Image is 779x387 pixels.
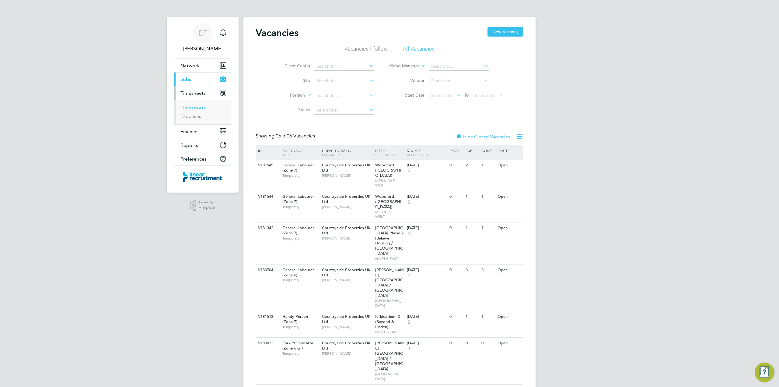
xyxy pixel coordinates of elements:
span: Countryside Properties UK Ltd [322,194,370,204]
div: Open [496,160,522,171]
span: Emma Fitzgibbons [174,45,231,52]
span: General Labourer (Zone 7) [282,225,314,236]
span: Countryside Properties UK Ltd [322,225,370,236]
a: Timesheets [180,105,206,111]
label: Hide Closed Vacancies [456,134,510,140]
label: Position [270,92,305,98]
span: [PERSON_NAME][GEOGRAPHIC_DATA] / [GEOGRAPHIC_DATA] [375,340,404,371]
div: Site / [374,145,406,160]
span: [GEOGRAPHIC_DATA] [375,372,404,381]
span: NORTH-EAST [375,330,404,335]
span: 2 [407,168,411,173]
span: 2 [407,199,411,204]
button: Network [174,59,231,72]
input: Search for... [429,77,489,85]
span: MER & CHE WEST [375,178,404,188]
div: V181342 [257,222,278,234]
div: V180704 [257,265,278,276]
input: Search for... [314,91,374,100]
button: Reports [174,138,231,152]
a: Powered byEngage [190,200,216,211]
div: V180023 [257,338,278,349]
div: V181513 [257,311,278,322]
img: linearrecruitment-logo-retina.png [183,172,222,182]
span: Powered by [198,200,215,205]
span: Countryside Properties UK Ltd [322,162,370,173]
div: V181545 [257,160,278,171]
div: Sub [464,145,480,156]
div: 0 [448,160,464,171]
input: Search for... [429,62,489,71]
a: EF[PERSON_NAME] [174,23,231,52]
span: Woodford ([GEOGRAPHIC_DATA]) [375,194,401,209]
div: 0 [448,222,464,234]
span: [GEOGRAPHIC_DATA] [375,298,404,308]
span: 2 [407,231,411,236]
a: Go to home page [174,172,231,182]
span: [GEOGRAPHIC_DATA] Phase 2 (Believe Housing / [GEOGRAPHIC_DATA]) [375,225,403,256]
span: [PERSON_NAME] [322,204,372,209]
div: V181544 [257,191,278,202]
div: Client Config / [320,145,374,160]
span: Temporary [282,236,319,241]
span: Countryside Properties UK Ltd [322,267,370,278]
div: Open [496,222,522,234]
span: General Labourer (Zone 7) [282,194,314,204]
span: Countryside Properties UK Ltd [322,340,370,351]
span: [PERSON_NAME] [322,351,372,356]
span: Timesheets [180,90,206,96]
a: Expenses [180,113,201,119]
span: Preferences [180,156,207,162]
div: 1 [480,311,496,322]
div: Open [496,265,522,276]
span: 06 Vacancies [276,133,315,139]
label: Start Date [389,92,424,98]
span: Woodford ([GEOGRAPHIC_DATA]) [375,162,401,178]
div: 3 [480,265,496,276]
div: Showing [256,133,316,139]
span: Select date [431,93,453,98]
div: [DATE] [407,268,446,273]
span: NORTH-EAST [375,256,404,261]
label: Site [275,78,310,83]
div: [DATE] [407,225,446,231]
div: Open [496,191,522,202]
div: [DATE] [407,163,446,168]
span: Site Group [375,152,396,157]
div: [DATE] [407,341,446,346]
button: Preferences [174,152,231,165]
span: To [463,91,470,99]
div: 1 [480,191,496,202]
span: [PERSON_NAME] [322,173,372,178]
button: New Vacancy [487,27,523,37]
div: 0 [448,265,464,276]
span: 06 of [276,133,287,139]
div: 1 [464,222,480,234]
div: 1 [464,191,480,202]
div: 0 [464,338,480,349]
div: [DATE] [407,314,446,319]
div: 1 [464,311,480,322]
div: Reqd [448,145,464,156]
button: Jobs [174,73,231,86]
div: Position / [278,145,320,160]
span: Vendors [407,152,424,157]
div: 0 [448,338,464,349]
div: Open [496,311,522,322]
span: Engage [198,205,215,210]
span: Temporary [282,278,319,282]
span: Forklift Operator (Zone 6 & 7) [282,340,313,351]
span: Manager [322,152,340,157]
div: 0 [448,311,464,322]
span: Kirkleatham 3 (Beyond & Linden) [375,314,400,329]
button: Engage Resource Center [755,363,774,382]
span: 2 [407,273,411,278]
input: Search for... [314,77,374,85]
label: Hiring Manager [384,63,419,69]
div: Open [496,338,522,349]
span: EF [198,29,207,37]
input: Select one [314,106,374,115]
span: Temporary [282,204,319,209]
input: Search for... [314,62,374,71]
label: Client Config [275,63,310,69]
